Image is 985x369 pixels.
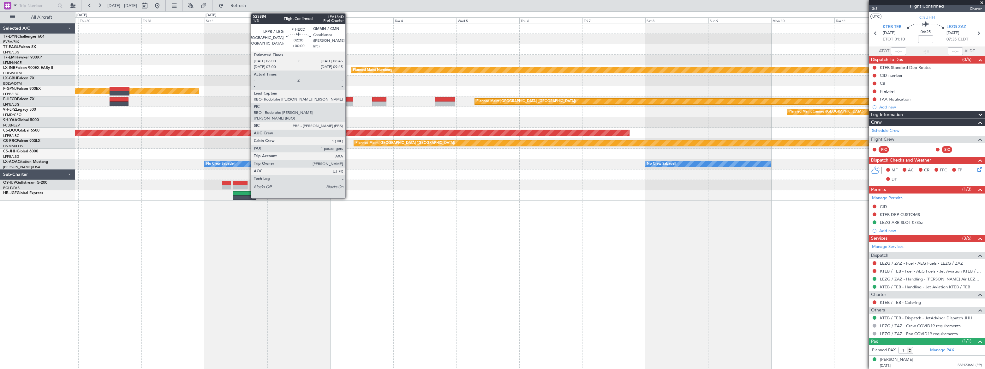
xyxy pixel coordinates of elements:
div: Mon 10 [771,17,834,23]
input: --:-- [891,47,906,55]
div: [PERSON_NAME] [880,357,913,363]
a: F-HECDFalcon 7X [3,97,34,101]
a: KTEB / TEB - Handling - Jet Aviation KTEB / TEB [880,284,970,290]
span: LX-GBH [3,77,17,80]
div: Add new [879,104,982,110]
div: Sun 2 [267,17,330,23]
div: Wed 5 [457,17,519,23]
span: MF [892,167,898,174]
span: T7-DYN [3,35,17,39]
div: CID [880,204,887,209]
span: Charter [871,291,886,298]
div: Planned Maint Nurnberg [353,65,392,75]
label: Planned PAX [872,347,896,354]
span: [DATE] [880,363,891,368]
a: Manage PAX [930,347,954,354]
span: 06:25 [921,29,931,35]
span: ALDT [964,48,975,54]
button: Refresh [216,1,254,11]
div: KTEB DEP CUSTOMS [880,212,920,217]
span: CS-JHH [919,14,935,21]
a: LX-AOACitation Mustang [3,160,48,164]
span: HB-JGF [3,191,17,195]
a: LFPB/LBG [3,102,20,107]
div: Prebrief [880,89,895,94]
a: LFPB/LBG [3,92,20,96]
span: [DATE] [883,30,896,36]
span: Refresh [225,3,252,8]
span: DP [892,176,897,183]
span: T7-EMI [3,56,15,59]
span: AC [908,167,914,174]
a: LFPB/LBG [3,50,20,55]
div: LEZG ARR SLOT 0735z [880,220,923,225]
span: ETOT [883,36,893,43]
a: 9H-YAAGlobal 5000 [3,118,39,122]
span: LX-INB [3,66,15,70]
a: LEZG / ZAZ - Handling - [PERSON_NAME] Air LEZG / ZAZ [880,276,982,282]
a: T7-EMIHawker 900XP [3,56,42,59]
a: FCBB/BZV [3,123,20,128]
span: (1/1) [962,338,971,344]
span: 3/5 [872,6,887,11]
span: Crew [871,119,882,126]
button: UTC [870,14,881,19]
span: ELDT [958,36,968,43]
a: Schedule Crew [872,128,899,134]
div: Fri 31 [141,17,204,23]
span: (1/3) [962,186,971,193]
a: Manage Permits [872,195,903,201]
span: Pax [871,338,878,345]
a: F-GPNJFalcon 900EX [3,87,41,91]
div: Fri 7 [582,17,645,23]
span: Charter [965,6,982,11]
span: ATOT [879,48,889,54]
a: EDLW/DTM [3,81,22,86]
a: CS-RRCFalcon 900LX [3,139,40,143]
span: CR [924,167,929,174]
span: KTEB TEB [883,24,901,30]
a: OY-IUVGulfstream G-200 [3,181,47,185]
div: Sat 1 [205,17,267,23]
div: Add new [879,228,982,233]
div: No Crew Sabadell [647,159,676,169]
span: 01:10 [895,36,905,43]
span: 07:35 [946,36,957,43]
div: PIC [879,146,889,153]
div: Thu 6 [519,17,582,23]
a: Manage Services [872,244,904,250]
a: EVRA/RIX [3,40,19,44]
input: Trip Number [19,1,56,10]
div: Planned Maint [GEOGRAPHIC_DATA] ([GEOGRAPHIC_DATA]) [476,97,576,106]
a: LEZG / ZAZ - Fuel - AEG Fuels - LEZG / ZAZ [880,261,963,266]
span: Flight Crew [871,136,894,143]
span: (3/6) [962,235,971,242]
span: CS-JHH [3,150,17,153]
span: F-GPNJ [3,87,17,91]
span: Others [871,307,885,314]
button: All Aircraft [7,12,69,22]
a: 9H-LPZLegacy 500 [3,108,36,112]
a: LFMN/NCE [3,60,22,65]
a: [PERSON_NAME]/QSA [3,165,40,169]
span: 9H-LPZ [3,108,16,112]
span: F-HECD [3,97,17,101]
span: LX-AOA [3,160,18,164]
div: CID number [880,73,903,78]
a: T7-DYNChallenger 604 [3,35,45,39]
a: KTEB / TEB - Fuel - AEG Fuels - Jet Aviation KTEB / TEB [880,268,982,274]
a: KTEB / TEB - Dispatch - JetAdvisor Dispatch JHH [880,315,972,321]
div: Planned Maint Cannes ([GEOGRAPHIC_DATA]) [789,107,863,117]
span: [DATE] [946,30,959,36]
span: OY-IUV [3,181,16,185]
div: Mon 3 [331,17,393,23]
span: CS-RRC [3,139,17,143]
span: FFC [940,167,947,174]
a: LX-GBHFalcon 7X [3,77,34,80]
div: SIC [942,146,952,153]
a: CS-DOUGlobal 6500 [3,129,39,132]
div: - - [954,147,968,152]
a: EGLF/FAB [3,186,20,190]
a: LFPB/LBG [3,133,20,138]
div: Sat 8 [645,17,708,23]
